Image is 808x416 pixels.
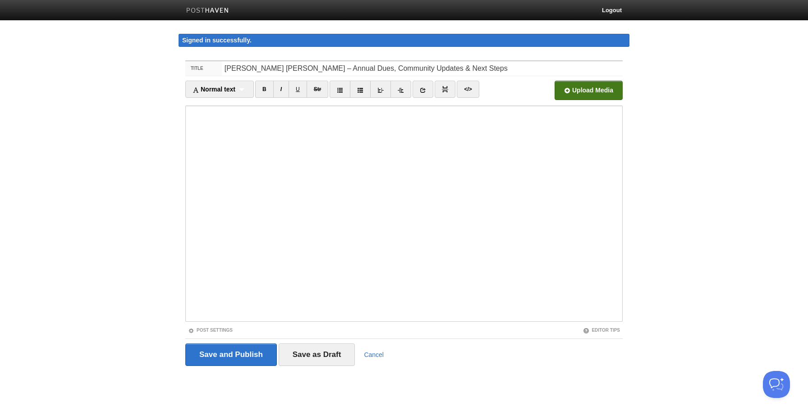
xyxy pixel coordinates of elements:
img: pagebreak-icon.png [442,86,448,92]
a: Editor Tips [583,328,620,333]
div: Signed in successfully. [179,34,629,47]
del: Str [314,86,321,92]
a: Str [307,81,329,98]
iframe: Help Scout Beacon - Open [763,371,790,398]
label: Title [185,61,222,76]
input: Save as Draft [279,343,355,366]
a: Cancel [364,351,384,358]
a: I [273,81,289,98]
a: U [289,81,307,98]
a: B [255,81,274,98]
span: Normal text [193,86,235,93]
input: Save and Publish [185,343,277,366]
img: Posthaven-bar [186,8,229,14]
a: </> [457,81,479,98]
a: Post Settings [188,328,233,333]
